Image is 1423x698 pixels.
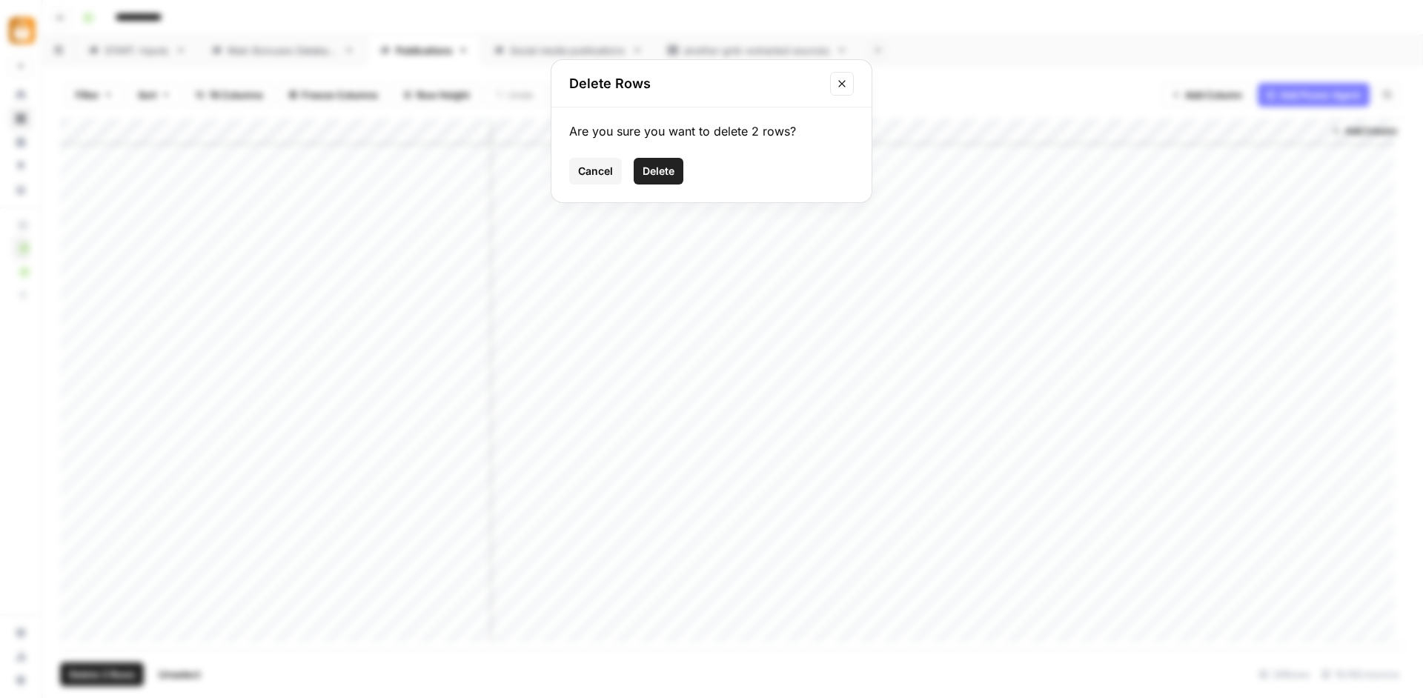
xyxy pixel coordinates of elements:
[569,158,622,185] button: Cancel
[643,164,674,179] span: Delete
[569,122,854,140] div: Are you sure you want to delete 2 rows?
[569,73,821,94] h2: Delete Rows
[634,158,683,185] button: Delete
[830,72,854,96] button: Close modal
[578,164,613,179] span: Cancel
